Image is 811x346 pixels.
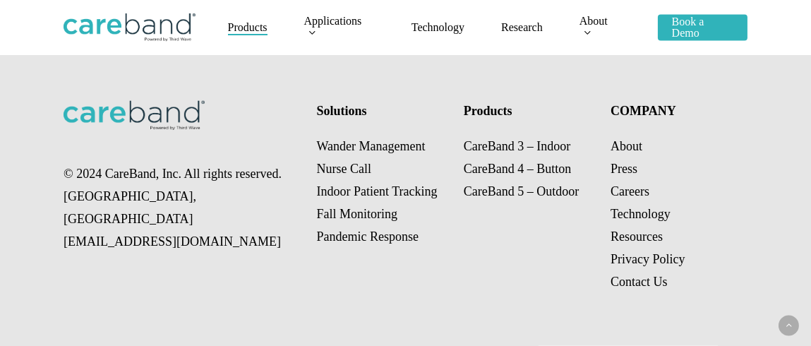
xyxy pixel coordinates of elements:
a: About [611,139,642,153]
a: Contact Us [611,275,668,289]
p: © 2024 CareBand, Inc. All rights reserved. [GEOGRAPHIC_DATA], [GEOGRAPHIC_DATA] [EMAIL_ADDRESS][D... [64,162,303,253]
img: CareBand [64,13,196,42]
a: Technology [411,22,464,33]
h4: COMPANY [611,101,744,121]
span: Book a Demo [672,16,704,39]
a: Research [501,22,543,33]
span: Applications [304,15,362,27]
a: Products [228,22,268,33]
a: About [579,16,621,39]
a: Press [611,162,637,176]
a: CareBand 4 – Button [464,162,571,176]
a: Privacy Policy [611,252,685,266]
span: Research [501,21,543,33]
a: Resources [611,229,663,244]
a: CareBand 5 – Outdoor [464,184,579,198]
a: Book a Demo [658,16,747,39]
a: Technology [611,207,671,221]
a: Back to top [779,316,799,336]
a: CareBand 3 – Indoor [464,139,570,153]
span: About [579,15,608,27]
a: Pandemic Response [317,229,419,244]
span: Technology [411,21,464,33]
h4: Solutions [317,101,450,121]
a: Applications [304,16,375,39]
p: Wander Management Nurse Call Indoor Patient Tracking Fall Monitoring [317,135,450,248]
h4: Products [464,101,597,121]
a: Careers [611,184,649,198]
span: Products [228,21,268,33]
